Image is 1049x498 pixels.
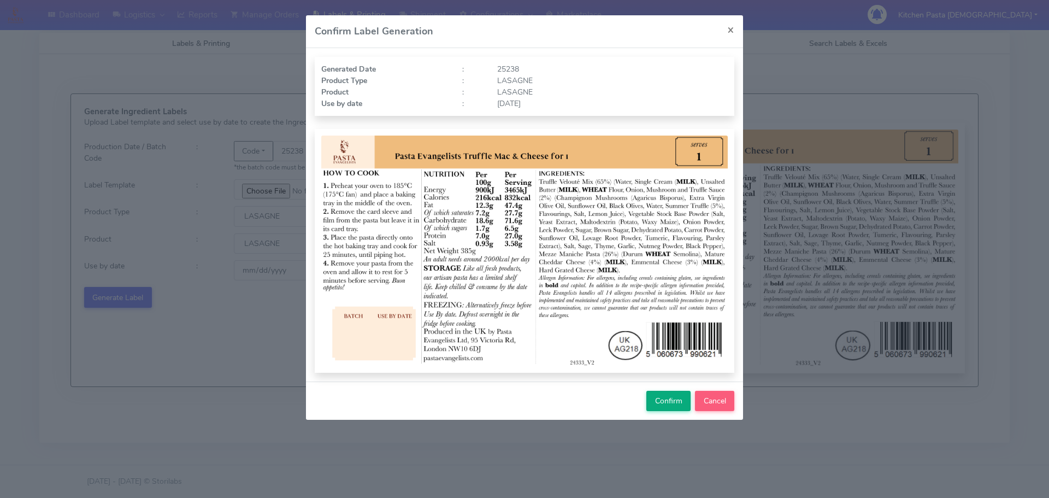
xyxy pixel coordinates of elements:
div: : [454,75,489,86]
div: : [454,63,489,75]
div: : [454,98,489,109]
div: 25238 [489,63,736,75]
h4: Confirm Label Generation [315,24,433,39]
div: LASAGNE [489,75,736,86]
button: Cancel [695,391,734,411]
span: Confirm [655,396,682,406]
div: [DATE] [489,98,736,109]
div: LASAGNE [489,86,736,98]
span: × [727,22,734,37]
strong: Generated Date [321,64,376,74]
div: : [454,86,489,98]
strong: Product [321,87,349,97]
button: Close [718,15,743,44]
img: Label Preview [321,136,728,366]
button: Confirm [646,391,691,411]
strong: Use by date [321,98,362,109]
strong: Product Type [321,75,367,86]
